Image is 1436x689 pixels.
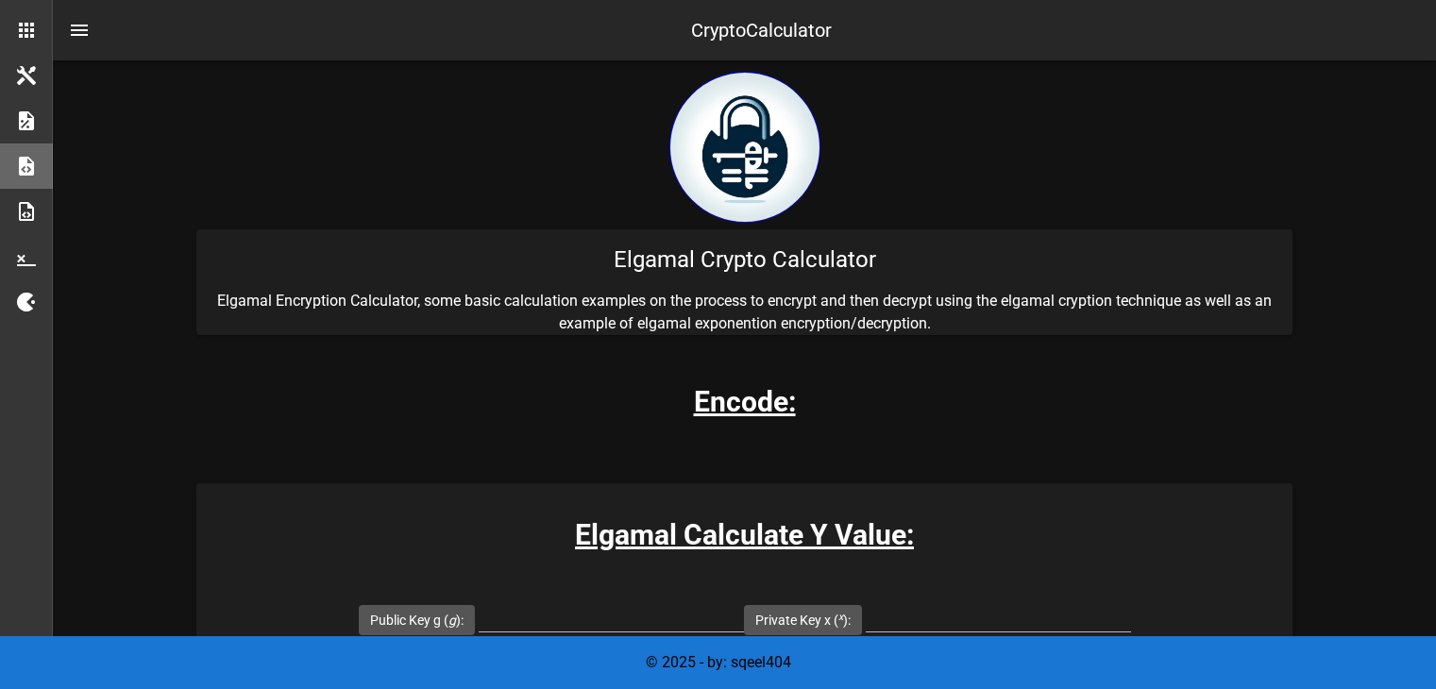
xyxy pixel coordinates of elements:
h3: Encode: [694,380,796,423]
label: Private Key x ( ): [755,611,851,630]
i: g [448,613,456,628]
div: CryptoCalculator [691,16,832,44]
button: nav-menu-toggle [57,8,102,53]
div: Elgamal Crypto Calculator [196,229,1292,290]
a: home [669,209,820,227]
span: © 2025 - by: sqeel404 [646,653,791,671]
sup: x [838,611,843,623]
p: Elgamal Encryption Calculator, some basic calculation examples on the process to encrypt and then... [196,290,1292,335]
h3: Elgamal Calculate Y Value: [196,513,1292,556]
img: encryption logo [669,72,820,223]
label: Public Key g ( ): [370,611,464,630]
